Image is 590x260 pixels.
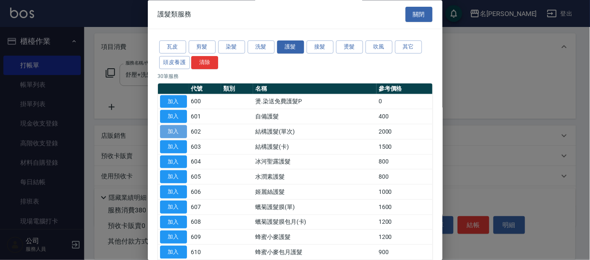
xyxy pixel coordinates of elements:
[189,169,221,185] td: 605
[366,41,392,54] button: 吹風
[189,139,221,155] td: 603
[376,215,432,230] td: 1200
[376,185,432,200] td: 1000
[160,95,187,108] button: 加入
[189,83,221,94] th: 代號
[376,245,432,260] td: 900
[218,41,245,54] button: 染髮
[159,56,190,69] button: 頭皮養護
[253,215,376,230] td: 蠟菊護髮膜包月(卡)
[253,245,376,260] td: 蜂蜜小麥包月護髮
[189,94,221,110] td: 600
[159,41,186,54] button: 瓦皮
[336,41,363,54] button: 燙髮
[253,139,376,155] td: 結構護髮(卡)
[253,124,376,139] td: 結構護髮(單次)
[307,41,334,54] button: 接髮
[253,155,376,170] td: 冰河聖露護髮
[253,109,376,124] td: 自備護髮
[189,185,221,200] td: 606
[189,124,221,139] td: 602
[277,41,304,54] button: 護髮
[376,200,432,215] td: 1600
[376,83,432,94] th: 參考價格
[160,216,187,229] button: 加入
[253,200,376,215] td: 蠟菊護髮膜(單)
[189,109,221,124] td: 601
[191,56,218,69] button: 清除
[160,140,187,153] button: 加入
[160,110,187,123] button: 加入
[376,169,432,185] td: 800
[253,94,376,110] td: 燙.染送免費護髮P
[160,186,187,199] button: 加入
[248,41,275,54] button: 洗髮
[160,171,187,184] button: 加入
[189,230,221,245] td: 609
[253,185,376,200] td: 姬麗絲護髮
[160,155,187,169] button: 加入
[221,83,253,94] th: 類別
[253,83,376,94] th: 名稱
[160,126,187,139] button: 加入
[189,41,216,54] button: 剪髮
[160,231,187,244] button: 加入
[189,155,221,170] td: 604
[189,245,221,260] td: 610
[376,230,432,245] td: 1200
[406,7,432,22] button: 關閉
[189,200,221,215] td: 607
[158,10,192,19] span: 護髮類服務
[376,94,432,110] td: 0
[253,230,376,245] td: 蜂蜜小麥護髮
[376,124,432,139] td: 2000
[158,72,432,80] p: 30 筆服務
[395,41,422,54] button: 其它
[376,155,432,170] td: 800
[160,201,187,214] button: 加入
[376,109,432,124] td: 400
[160,246,187,259] button: 加入
[376,139,432,155] td: 1500
[253,169,376,185] td: 水潤素護髮
[189,215,221,230] td: 608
